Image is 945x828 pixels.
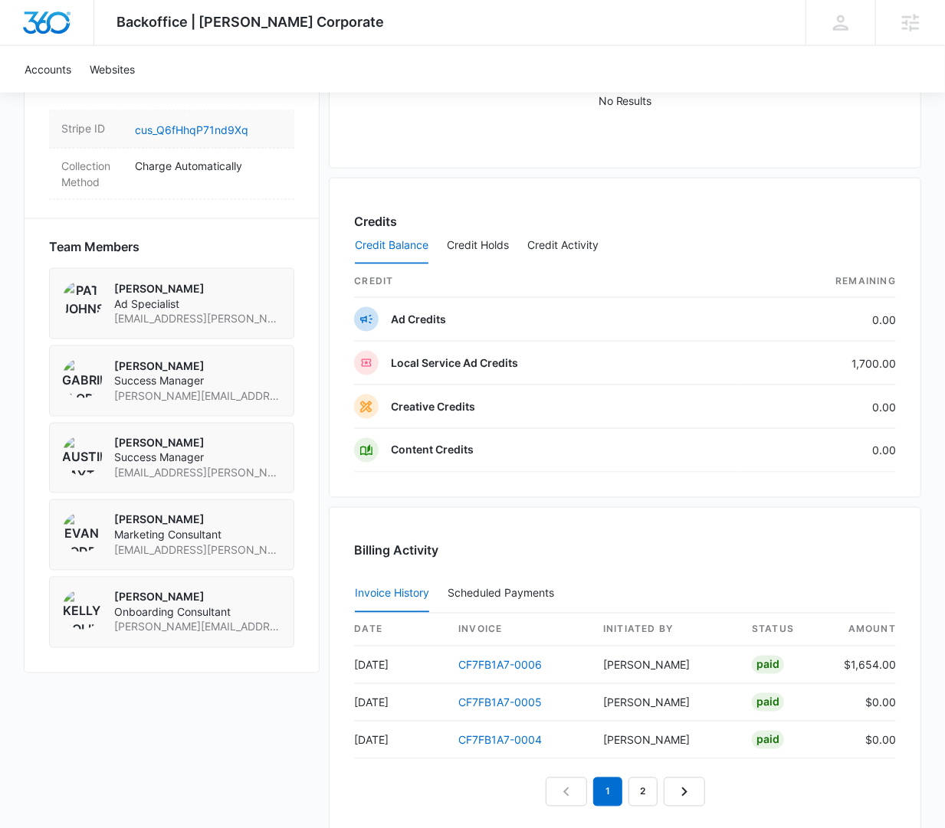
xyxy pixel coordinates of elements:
p: [PERSON_NAME] [114,358,281,374]
p: Creative Credits [391,399,475,414]
span: [PERSON_NAME][EMAIL_ADDRESS][PERSON_NAME][DOMAIN_NAME] [114,620,281,635]
button: Invoice History [355,576,429,613]
span: Backoffice | [PERSON_NAME] Corporate [117,14,385,30]
td: $1,654.00 [832,646,896,684]
span: Success Manager [114,450,281,466]
img: Evan Rodriguez [62,512,102,552]
th: credit [354,265,738,298]
p: Content Credits [391,443,474,458]
td: [PERSON_NAME] [591,722,740,759]
span: [EMAIL_ADDRESS][PERSON_NAME][DOMAIN_NAME] [114,311,281,326]
div: v 4.0.25 [43,25,75,37]
img: tab_keywords_by_traffic_grey.svg [153,89,165,101]
a: CF7FB1A7-0004 [458,734,542,747]
span: Team Members [49,237,139,256]
a: Accounts [15,46,80,93]
p: [PERSON_NAME] [114,512,281,528]
span: Marketing Consultant [114,528,281,543]
th: Remaining [738,265,896,298]
div: Domain Overview [58,90,137,100]
img: Gabriel FloresElkins [62,358,102,398]
td: 0.00 [738,385,896,429]
div: Collection MethodCharge Automatically [49,149,294,200]
th: invoice [446,614,591,646]
dt: Stripe ID [61,120,123,136]
p: [PERSON_NAME] [114,590,281,605]
nav: Pagination [546,777,705,807]
span: [EMAIL_ADDRESS][PERSON_NAME][DOMAIN_NAME] [114,543,281,558]
div: Paid [752,656,784,674]
a: Page 2 [628,777,658,807]
th: amount [832,614,896,646]
p: No Results [355,93,895,109]
a: cus_Q6fHhqP71nd9Xq [135,123,248,136]
th: Initiated By [591,614,740,646]
a: Next Page [664,777,705,807]
p: Ad Credits [391,312,446,327]
img: tab_domain_overview_orange.svg [41,89,54,101]
em: 1 [593,777,622,807]
div: Scheduled Payments [448,588,560,599]
button: Credit Balance [355,227,428,264]
td: 0.00 [738,298,896,342]
td: $0.00 [832,722,896,759]
td: [PERSON_NAME] [591,646,740,684]
td: 0.00 [738,429,896,473]
p: [PERSON_NAME] [114,436,281,451]
td: [PERSON_NAME] [591,684,740,722]
td: [DATE] [354,684,446,722]
div: Keywords by Traffic [169,90,258,100]
span: Success Manager [114,373,281,388]
dt: Collection Method [61,158,123,190]
div: Stripe IDcus_Q6fHhqP71nd9Xq [49,111,294,149]
img: Kelly Bolin [62,590,102,630]
span: Ad Specialist [114,296,281,312]
h3: Billing Activity [354,542,896,560]
td: 1,700.00 [738,342,896,385]
div: Paid [752,731,784,749]
img: Austin Layton [62,436,102,476]
button: Credit Activity [527,227,599,264]
div: Domain: [DOMAIN_NAME] [40,40,169,52]
button: Credit Holds [447,227,509,264]
a: Websites [80,46,144,93]
h3: Credits [354,212,397,231]
td: $0.00 [832,684,896,722]
p: [PERSON_NAME] [114,281,281,296]
span: Onboarding Consultant [114,605,281,620]
img: website_grey.svg [25,40,37,52]
div: Paid [752,693,784,712]
a: CF7FB1A7-0005 [458,696,542,709]
td: [DATE] [354,722,446,759]
img: logo_orange.svg [25,25,37,37]
img: Pat Johnson [62,281,102,321]
a: CF7FB1A7-0006 [458,659,542,672]
span: [EMAIL_ADDRESS][PERSON_NAME][DOMAIN_NAME] [114,466,281,481]
p: Local Service Ad Credits [391,355,518,371]
p: Charge Automatically [135,158,282,174]
span: [PERSON_NAME][EMAIL_ADDRESS][DOMAIN_NAME] [114,388,281,404]
th: status [740,614,832,646]
td: [DATE] [354,646,446,684]
th: date [354,614,446,646]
